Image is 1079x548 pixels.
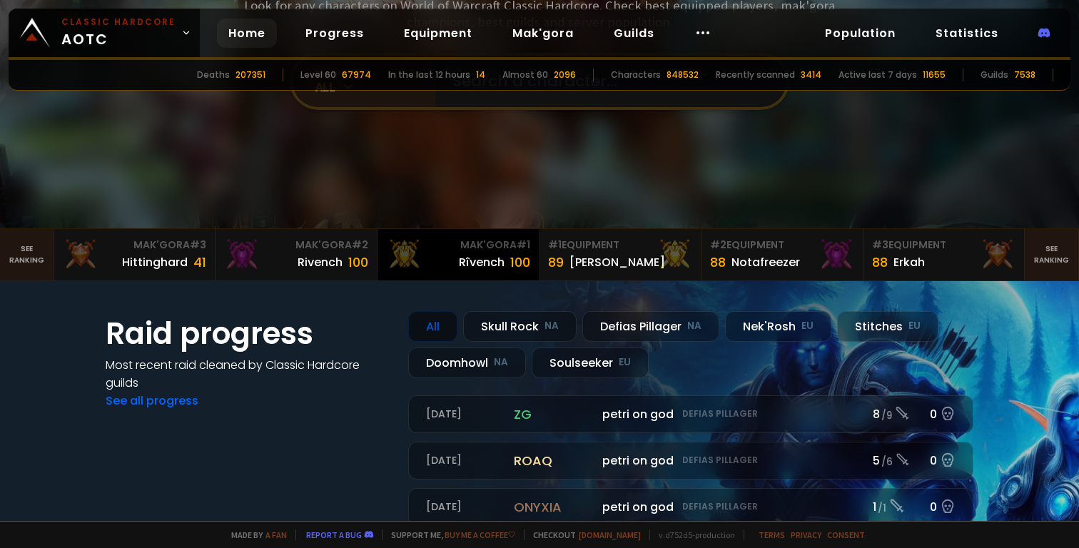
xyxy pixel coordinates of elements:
[378,229,539,280] a: Mak'Gora#1Rîvench100
[801,319,814,333] small: EU
[193,253,206,272] div: 41
[190,238,206,252] span: # 3
[517,238,530,252] span: # 1
[445,529,515,540] a: Buy me a coffee
[532,347,649,378] div: Soulseeker
[342,68,371,81] div: 67974
[827,529,865,540] a: Consent
[544,319,559,333] small: NA
[602,19,666,48] a: Guilds
[863,229,1025,280] a: #3Equipment88Erkah
[872,253,888,272] div: 88
[569,253,665,271] div: [PERSON_NAME]
[392,19,484,48] a: Equipment
[61,16,176,29] small: Classic Hardcore
[710,238,854,253] div: Equipment
[300,68,336,81] div: Level 60
[197,68,230,81] div: Deaths
[382,529,515,540] span: Support me,
[649,529,735,540] span: v. d752d5 - production
[408,488,973,526] a: [DATE]onyxiapetri on godDefias Pillager1 /10
[908,319,921,333] small: EU
[106,311,391,356] h1: Raid progress
[122,253,188,271] div: Hittinghard
[408,395,973,433] a: [DATE]zgpetri on godDefias Pillager8 /90
[731,253,800,271] div: Notafreezer
[554,68,576,81] div: 2096
[223,529,287,540] span: Made by
[61,16,176,50] span: AOTC
[408,311,457,342] div: All
[459,253,505,271] div: Rîvench
[710,238,726,252] span: # 2
[216,229,378,280] a: Mak'Gora#2Rivench100
[294,19,375,48] a: Progress
[352,238,368,252] span: # 2
[548,253,564,272] div: 89
[548,238,562,252] span: # 1
[981,68,1008,81] div: Guilds
[579,529,641,540] a: [DOMAIN_NAME]
[9,9,200,57] a: Classic HardcoreAOTC
[548,238,692,253] div: Equipment
[539,229,701,280] a: #1Equipment89[PERSON_NAME]
[725,311,831,342] div: Nek'Rosh
[687,319,701,333] small: NA
[235,68,265,81] div: 207351
[217,19,277,48] a: Home
[408,442,973,479] a: [DATE]roaqpetri on godDefias Pillager5 /60
[388,68,470,81] div: In the last 12 hours
[619,355,631,370] small: EU
[611,68,661,81] div: Characters
[701,229,863,280] a: #2Equipment88Notafreezer
[63,238,207,253] div: Mak'Gora
[667,68,699,81] div: 848532
[923,68,946,81] div: 11655
[710,253,726,272] div: 88
[501,19,585,48] a: Mak'gora
[872,238,888,252] span: # 3
[224,238,368,253] div: Mak'Gora
[408,347,526,378] div: Doomhowl
[265,529,287,540] a: a fan
[54,229,216,280] a: Mak'Gora#3Hittinghard41
[494,355,508,370] small: NA
[306,529,362,540] a: Report a bug
[924,19,1010,48] a: Statistics
[502,68,548,81] div: Almost 60
[893,253,925,271] div: Erkah
[298,253,343,271] div: Rivench
[386,238,530,253] div: Mak'Gora
[1025,229,1079,280] a: Seeranking
[716,68,795,81] div: Recently scanned
[801,68,821,81] div: 3414
[814,19,907,48] a: Population
[582,311,719,342] div: Defias Pillager
[510,253,530,272] div: 100
[106,392,198,409] a: See all progress
[476,68,485,81] div: 14
[872,238,1016,253] div: Equipment
[463,311,577,342] div: Skull Rock
[1014,68,1035,81] div: 7538
[839,68,917,81] div: Active last 7 days
[759,529,785,540] a: Terms
[791,529,821,540] a: Privacy
[348,253,368,272] div: 100
[524,529,641,540] span: Checkout
[106,356,391,392] h4: Most recent raid cleaned by Classic Hardcore guilds
[837,311,938,342] div: Stitches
